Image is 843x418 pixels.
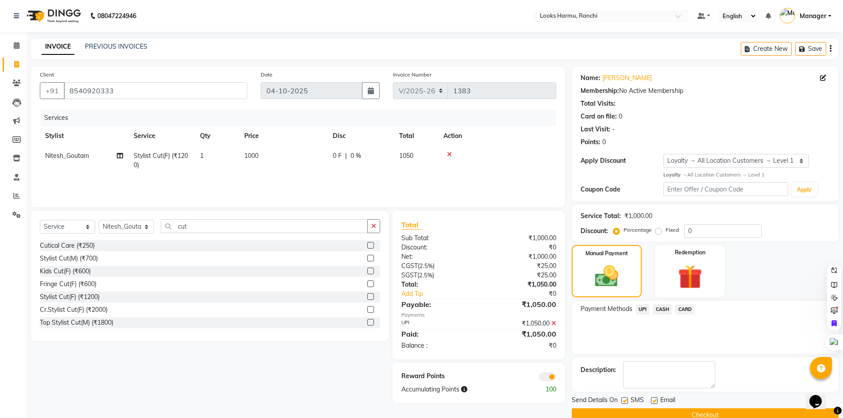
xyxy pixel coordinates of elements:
[602,73,652,83] a: [PERSON_NAME]
[85,42,147,50] a: PREVIOUS INVOICES
[395,319,479,328] div: UPI
[675,249,705,257] label: Redemption
[792,183,817,196] button: Apply
[395,280,479,289] div: Total:
[200,152,204,160] span: 1
[244,152,258,160] span: 1000
[581,86,619,96] div: Membership:
[419,272,432,279] span: 2.5%
[666,226,679,234] label: Fixed
[134,152,188,169] span: Stylist Cut(F) (₹1200)
[806,383,834,409] iframe: chat widget
[653,304,672,314] span: CASH
[327,126,394,146] th: Disc
[395,271,479,280] div: ( )
[663,172,687,178] strong: Loyalty →
[585,249,628,257] label: Manual Payment
[624,211,652,221] div: ₹1,000.00
[395,252,479,261] div: Net:
[40,126,128,146] th: Stylist
[395,329,479,339] div: Paid:
[663,182,788,196] input: Enter Offer / Coupon Code
[479,243,563,252] div: ₹0
[128,126,195,146] th: Service
[45,152,89,160] span: Nitesh_Goutam
[42,39,74,55] a: INVOICE
[40,254,98,263] div: Stylist Cut(M) (₹700)
[401,311,556,319] div: Payments
[401,220,422,230] span: Total
[401,271,417,279] span: SGST
[631,395,644,406] span: SMS
[581,73,600,83] div: Name:
[479,280,563,289] div: ₹1,050.00
[521,385,563,394] div: 100
[581,112,617,121] div: Card on file:
[479,319,563,328] div: ₹1,050.00
[40,292,100,302] div: Stylist Cut(F) (₹1200)
[40,318,113,327] div: Top Stylist Cut(M) (₹1800)
[479,271,563,280] div: ₹25.00
[420,262,433,269] span: 2.5%
[395,289,493,299] a: Add Tip
[624,226,652,234] label: Percentage
[581,304,632,314] span: Payment Methods
[23,4,83,28] img: logo
[493,289,563,299] div: ₹0
[345,151,347,161] span: |
[40,71,54,79] label: Client
[572,395,618,406] span: Send Details On
[636,304,650,314] span: UPI
[97,4,136,28] b: 08047224946
[780,8,795,23] img: Manager
[581,211,621,221] div: Service Total:
[40,305,108,314] div: Cr.Stylist Cut(F) (₹2000)
[161,219,368,233] input: Search or Scan
[612,125,615,134] div: -
[438,126,556,146] th: Action
[581,365,616,375] div: Description:
[675,304,694,314] span: CARD
[64,82,247,99] input: Search by Name/Mobile/Email/Code
[40,280,96,289] div: Fringe Cut(F) (₹600)
[395,385,520,394] div: Accumulating Points
[479,299,563,310] div: ₹1,050.00
[663,171,830,179] div: All Location Customers → Level 1
[479,234,563,243] div: ₹1,000.00
[479,261,563,271] div: ₹25.00
[581,99,616,108] div: Total Visits:
[581,226,608,236] div: Discount:
[795,42,826,56] button: Save
[350,151,361,161] span: 0 %
[588,263,626,290] img: _cash.svg
[670,262,710,292] img: _gift.svg
[40,82,65,99] button: +91
[393,71,431,79] label: Invoice Number
[581,86,830,96] div: No Active Membership
[800,12,826,21] span: Manager
[581,138,600,147] div: Points:
[660,395,675,406] span: Email
[40,267,91,276] div: Kids Cut(F) (₹600)
[395,243,479,252] div: Discount:
[619,112,622,121] div: 0
[195,126,239,146] th: Qty
[479,341,563,350] div: ₹0
[479,329,563,339] div: ₹1,050.00
[399,152,413,160] span: 1050
[395,234,479,243] div: Sub Total:
[41,110,563,126] div: Services
[395,372,479,381] div: Reward Points
[261,71,273,79] label: Date
[239,126,327,146] th: Price
[479,252,563,261] div: ₹1,000.00
[581,185,664,194] div: Coupon Code
[333,151,342,161] span: 0 F
[395,299,479,310] div: Payable:
[741,42,792,56] button: Create New
[395,261,479,271] div: ( )
[401,262,418,270] span: CGST
[40,241,95,250] div: Cutical Care (₹250)
[602,138,606,147] div: 0
[395,341,479,350] div: Balance :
